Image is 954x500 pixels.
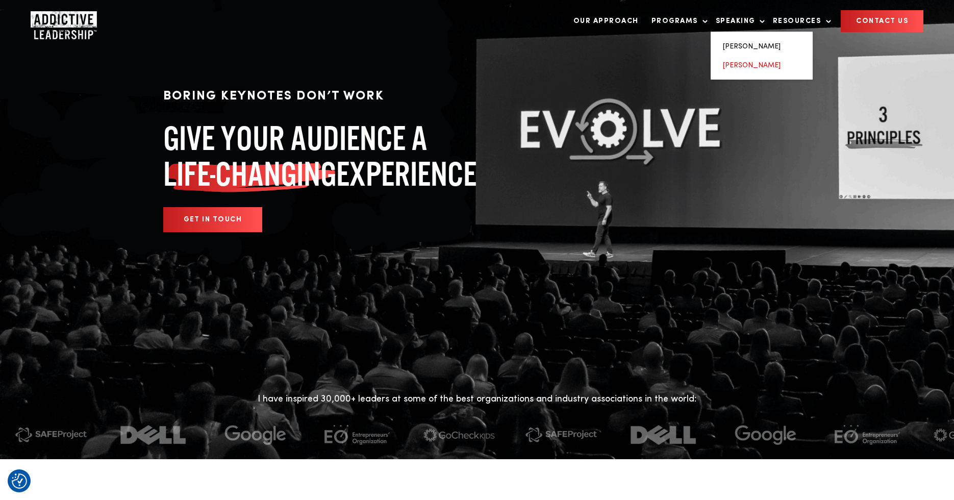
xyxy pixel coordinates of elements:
a: [PERSON_NAME] [723,62,781,69]
button: Consent Preferences [12,473,27,489]
a: GET IN TOUCH [163,207,262,232]
span: LIFE-CHANGING [163,156,336,192]
a: CONTACT US [841,10,923,32]
a: Resources [768,11,832,32]
img: Revisit consent button [12,473,27,489]
h1: GIVE YOUR AUDIENCE A EXPERIENCE [163,120,525,192]
p: BORING KEYNOTES DON’T WORK [163,87,525,106]
a: Speaking [711,11,765,32]
a: [PERSON_NAME] [723,43,781,50]
a: Home [31,11,92,32]
a: Our Approach [568,11,644,32]
a: Programs [646,11,708,32]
